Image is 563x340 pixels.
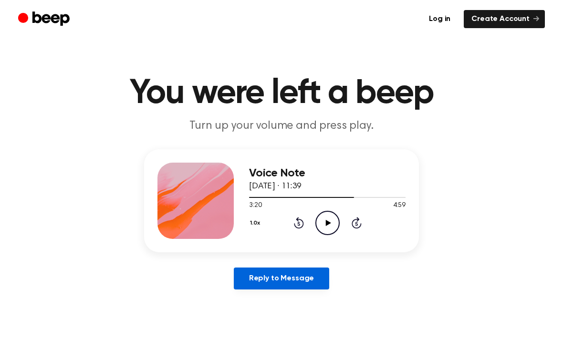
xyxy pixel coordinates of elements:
h3: Voice Note [249,167,406,180]
a: Log in [421,10,458,28]
span: [DATE] · 11:39 [249,182,302,191]
button: 1.0x [249,215,264,231]
a: Create Account [464,10,545,28]
a: Reply to Message [234,268,329,289]
span: 3:20 [249,201,261,211]
p: Turn up your volume and press play. [98,118,465,134]
a: Beep [18,10,72,29]
h1: You were left a beep [37,76,526,111]
span: 4:59 [393,201,406,211]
